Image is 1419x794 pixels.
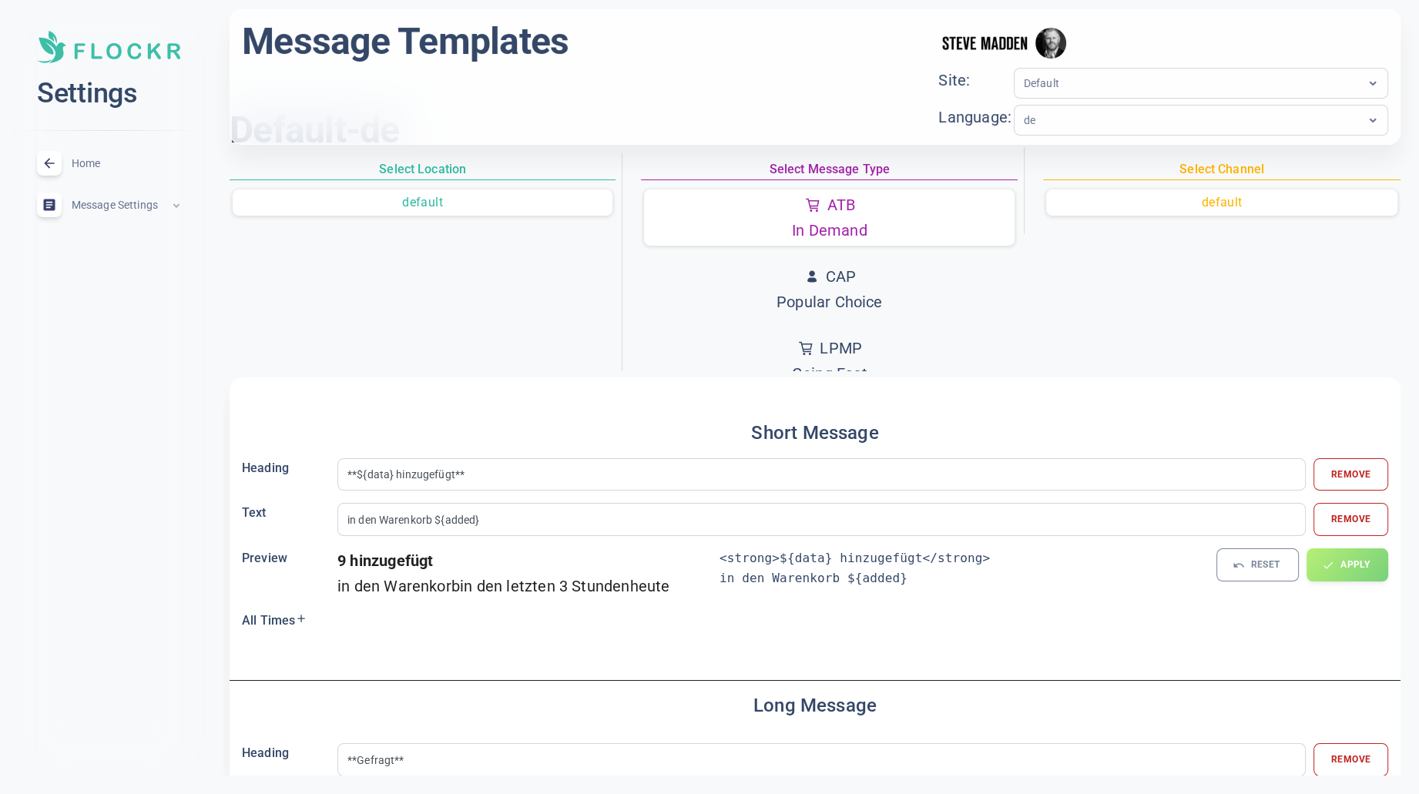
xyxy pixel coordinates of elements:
h6: Select Channel [1043,159,1401,180]
code: <strong>${data} hinzugefügt</strong> [720,551,990,565]
h6: Text [242,503,337,523]
div: basic tabs example [233,189,612,231]
h6: Heading [242,458,337,478]
p: Going Fast [792,361,867,387]
h4: Long Message [242,693,1388,719]
div: tabs box [1043,159,1401,234]
p: LPMP [820,336,862,361]
button: Remove [1313,458,1388,491]
span: in den letzten 3 Stunden [460,577,630,595]
button: Remove [1313,503,1388,536]
code: in den Warenkorb ${added} [720,571,907,585]
p: In Demand [792,218,867,243]
div: tabs box [641,159,1018,427]
h6: Select Message Type [641,159,1018,180]
img: e9922e3fc00dd5316fa4c56e6d75935f [1035,28,1066,59]
a: Home [12,143,205,185]
h6: Preview [242,548,337,568]
h6: All Times [242,611,337,631]
div: basic tabs example [1046,189,1397,231]
h6: Heading [242,743,337,763]
button: default [233,189,612,216]
h2: Settings [37,75,180,112]
p: CAP [826,264,857,290]
span: expand_less [170,199,183,212]
strong: 9 hinzugefügt [337,551,433,570]
div: Site: [938,68,1013,93]
h4: Short Message [242,420,1388,446]
h1: Message Templates [242,18,569,65]
button: default [1046,189,1397,216]
img: stevemadden [938,18,1031,67]
div: in den Warenkorb [337,574,720,599]
div: Language: [938,105,1013,130]
img: Soft UI Logo [37,31,180,63]
h6: Select Location [230,159,616,180]
button: Remove [1313,743,1388,776]
p: ATB [827,193,855,218]
p: Popular Choice [777,290,883,315]
span: heute [630,577,670,595]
